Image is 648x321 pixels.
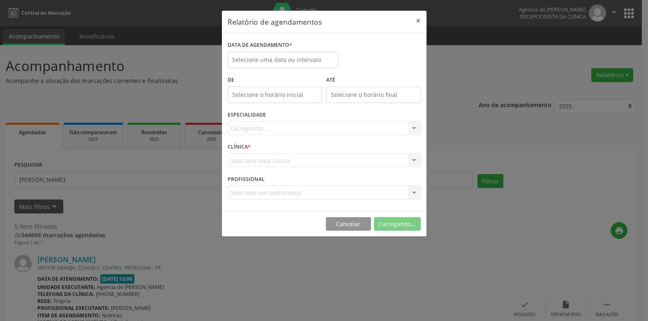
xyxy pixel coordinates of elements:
[228,173,265,186] label: PROFISSIONAL
[228,141,251,154] label: CLÍNICA
[228,39,292,52] label: DATA DE AGENDAMENTO
[228,16,322,27] h5: Relatório de agendamentos
[326,217,371,231] button: Cancelar
[374,217,421,231] button: Carregando...
[228,52,339,68] input: Selecione uma data ou intervalo
[228,87,322,103] input: Selecione o horário inicial
[228,74,322,87] label: De
[326,74,421,87] label: ATÉ
[228,109,266,122] label: ESPECIALIDADE
[326,87,421,103] input: Selecione o horário final
[410,11,427,31] button: Close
